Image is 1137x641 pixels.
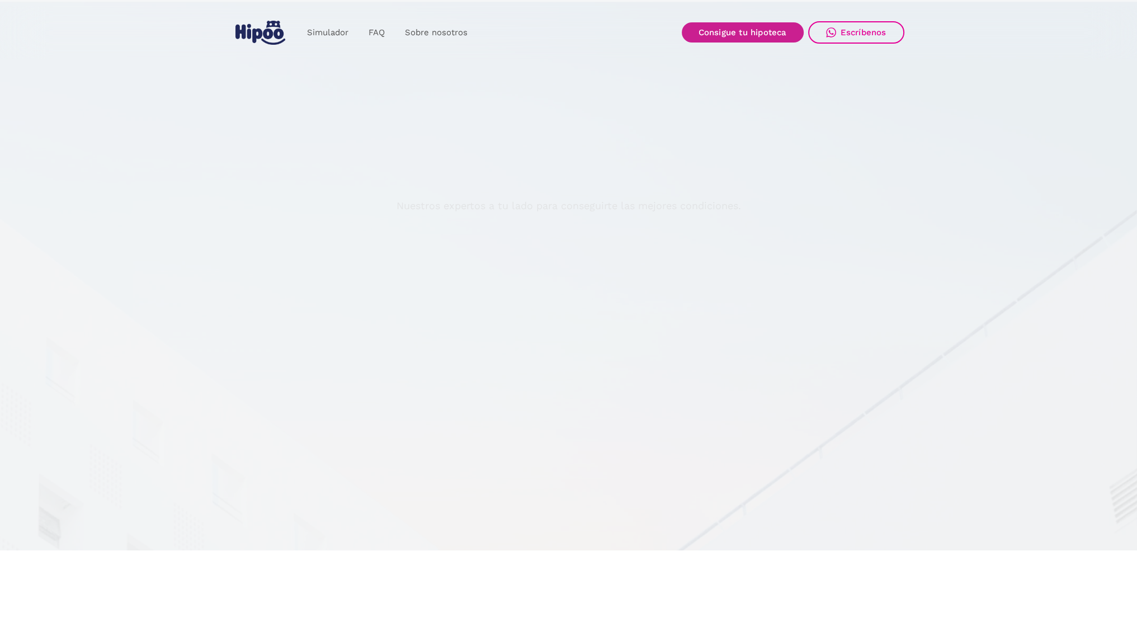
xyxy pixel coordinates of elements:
a: home [233,16,288,49]
p: Nuestros expertos a tu lado para conseguirte las mejores condiciones. [397,201,741,210]
a: Simulador [297,22,358,44]
a: Consigue tu hipoteca [682,22,804,43]
a: Sobre nosotros [395,22,478,44]
div: Escríbenos [841,27,886,37]
a: Escríbenos [808,21,904,44]
a: FAQ [358,22,395,44]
